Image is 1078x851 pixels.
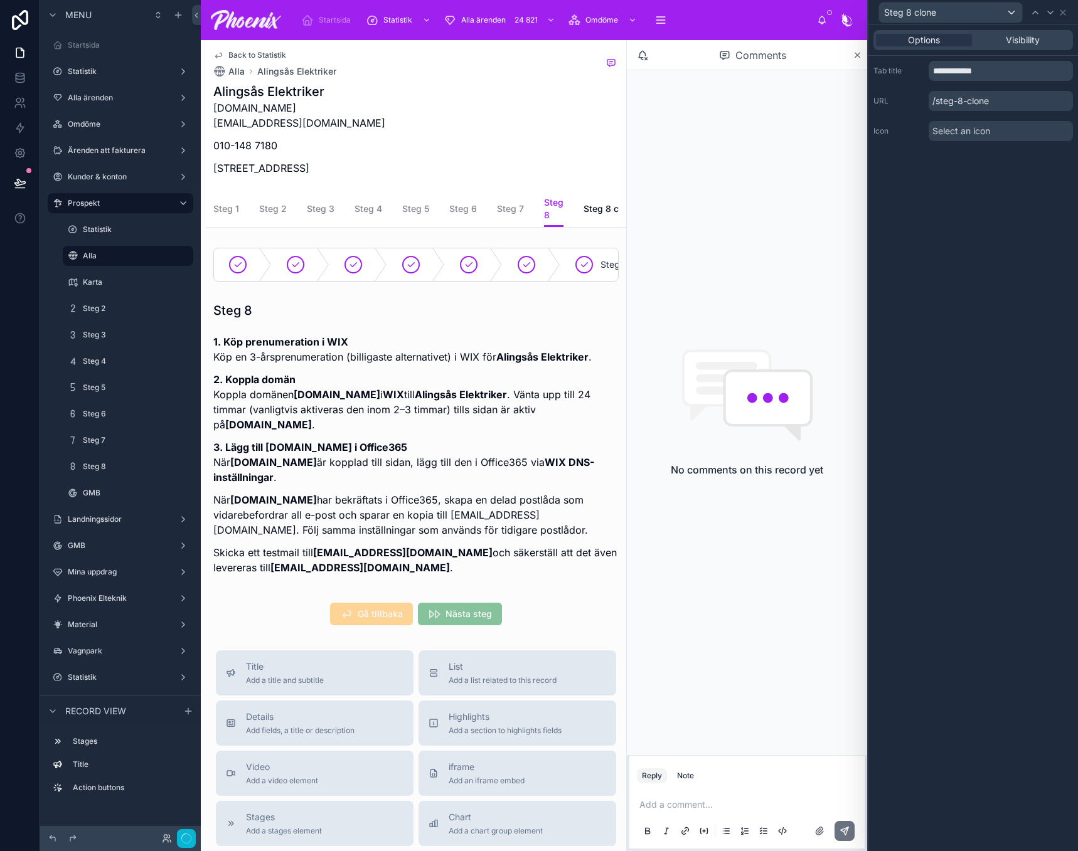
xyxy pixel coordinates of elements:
[83,435,191,445] label: Steg 7
[213,161,385,176] p: [STREET_ADDRESS]
[48,35,193,55] a: Startsida
[83,251,186,261] label: Alla
[213,203,239,215] span: Steg 1
[68,145,173,156] label: Ärenden att fakturera
[419,751,616,796] button: iframeAdd an iframe embed
[48,61,193,82] a: Statistik
[48,193,193,213] a: Prospekt
[929,91,1073,111] p: /steg-8-clone
[440,9,562,31] a: Alla ärenden24 821
[297,9,360,31] a: Startsida
[73,759,188,769] label: Title
[449,726,562,736] span: Add a section to highlights fields
[449,761,525,773] span: iframe
[68,541,173,551] label: GMB
[68,172,173,182] label: Kunder & konton
[83,277,191,287] label: Karta
[671,462,823,477] h2: No comments on this record yet
[449,660,557,673] span: List
[73,736,188,746] label: Stages
[246,660,324,673] span: Title
[449,811,543,823] span: Chart
[584,203,636,215] span: Steg 8 clone
[908,34,940,46] span: Options
[585,15,618,25] span: Omdöme
[73,783,188,793] label: Action buttons
[307,198,334,223] a: Steg 3
[228,65,245,78] span: Alla
[677,771,694,781] div: Note
[544,191,563,228] a: Steg 8
[873,66,924,76] label: Tab title
[246,711,355,723] span: Details
[48,667,193,687] a: Statistik
[449,776,525,786] span: Add an iframe embed
[213,100,385,130] p: [DOMAIN_NAME] [EMAIL_ADDRESS][DOMAIN_NAME]
[449,826,543,836] span: Add a chart group element
[355,198,382,223] a: Steg 4
[383,15,412,25] span: Statistik
[461,15,506,25] span: Alla ärenden
[497,198,524,223] a: Steg 7
[63,325,193,345] a: Steg 3
[68,40,191,50] label: Startsida
[48,114,193,134] a: Omdöme
[65,9,92,21] span: Menu
[48,641,193,661] a: Vagnpark
[83,356,191,366] label: Steg 4
[402,198,429,223] a: Steg 5
[65,705,126,717] span: Record view
[584,198,636,223] a: Steg 8 clone
[246,826,322,836] span: Add a stages element
[48,588,193,608] a: Phoenix Elteknik
[362,9,437,31] a: Statistik
[735,48,786,63] span: Comments
[48,140,193,161] a: Ärenden att fakturera
[83,488,191,498] label: GMB
[511,13,542,28] div: 24 821
[307,203,334,215] span: Steg 3
[449,198,477,223] a: Steg 6
[291,6,817,34] div: scrollable content
[68,672,173,682] label: Statistik
[932,125,990,137] span: Select an icon
[213,50,286,60] a: Back to Statistik
[48,88,193,108] a: Alla ärenden
[213,138,385,153] p: 010-148 7180
[246,776,318,786] span: Add a video element
[48,562,193,582] a: Mina uppdrag
[48,536,193,556] a: GMB
[564,9,643,31] a: Omdöme
[68,593,173,603] label: Phoenix Elteknik
[68,620,173,630] label: Material
[68,66,173,77] label: Statistik
[83,409,191,419] label: Steg 6
[68,646,173,656] label: Vagnpark
[1006,34,1040,46] span: Visibility
[449,675,557,685] span: Add a list related to this record
[873,96,924,106] label: URL
[83,383,191,393] label: Steg 5
[216,751,414,796] button: VideoAdd a video element
[419,650,616,695] button: ListAdd a list related to this record
[544,196,563,221] span: Steg 8
[449,711,562,723] span: Highlights
[246,726,355,736] span: Add fields, a title or description
[884,6,936,19] span: Steg 8 clone
[48,615,193,635] a: Material
[83,225,191,235] label: Statistik
[48,694,193,714] a: Avtalskunder
[63,351,193,371] a: Steg 4
[63,299,193,319] a: Steg 2
[211,10,281,30] img: App logo
[48,509,193,529] a: Landningssidor
[419,801,616,846] button: ChartAdd a chart group element
[497,203,524,215] span: Steg 7
[63,246,193,266] a: Alla
[63,404,193,424] a: Steg 6
[68,567,173,577] label: Mina uppdrag
[878,2,1023,23] button: Steg 8 clone
[216,801,414,846] button: StagesAdd a stages element
[40,726,201,810] div: scrollable content
[257,65,336,78] span: Alingsås Elektriker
